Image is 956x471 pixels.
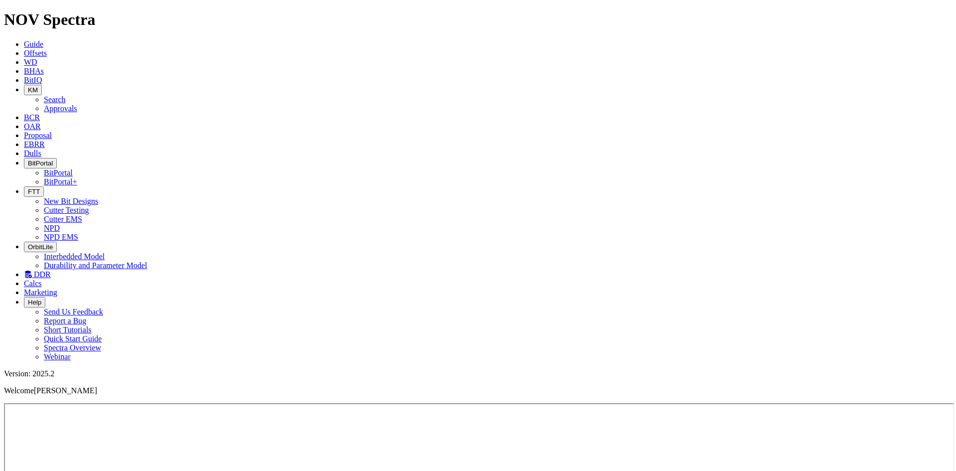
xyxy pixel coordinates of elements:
[44,325,92,334] a: Short Tutorials
[44,197,98,205] a: New Bit Designs
[24,297,45,308] button: Help
[24,58,37,66] a: WD
[44,252,105,261] a: Interbedded Model
[44,316,86,325] a: Report a Bug
[28,243,53,251] span: OrbitLite
[44,95,66,104] a: Search
[24,279,42,288] a: Calcs
[24,140,45,149] a: EBRR
[44,168,73,177] a: BitPortal
[44,206,89,214] a: Cutter Testing
[4,386,952,395] p: Welcome
[24,186,44,197] button: FTT
[24,67,44,75] a: BHAs
[24,113,40,122] a: BCR
[28,188,40,195] span: FTT
[24,40,43,48] a: Guide
[44,215,82,223] a: Cutter EMS
[24,270,51,279] a: DDR
[44,261,147,270] a: Durability and Parameter Model
[44,224,60,232] a: NPD
[4,369,952,378] div: Version: 2025.2
[24,76,42,84] a: BitIQ
[44,308,103,316] a: Send Us Feedback
[44,104,77,113] a: Approvals
[4,10,952,29] h1: NOV Spectra
[24,242,57,252] button: OrbitLite
[44,343,101,352] a: Spectra Overview
[44,334,102,343] a: Quick Start Guide
[44,233,78,241] a: NPD EMS
[44,177,77,186] a: BitPortal+
[34,270,51,279] span: DDR
[24,288,57,297] a: Marketing
[28,299,41,306] span: Help
[28,86,38,94] span: KM
[24,158,57,168] button: BitPortal
[24,49,47,57] a: Offsets
[34,386,97,395] span: [PERSON_NAME]
[24,149,41,157] a: Dulls
[28,159,53,167] span: BitPortal
[24,85,42,95] button: KM
[44,352,71,361] a: Webinar
[24,122,41,131] a: OAR
[24,131,52,140] a: Proposal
